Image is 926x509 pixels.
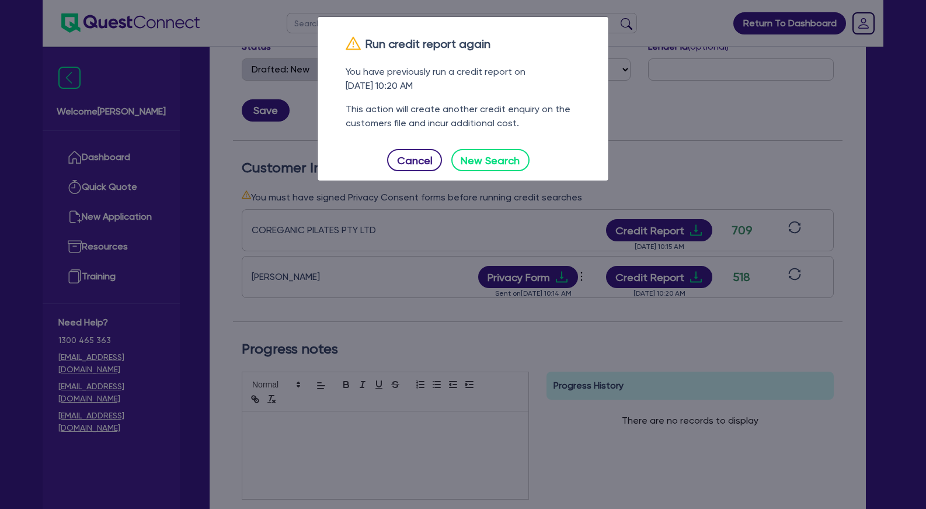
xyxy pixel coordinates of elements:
div: You have previously run a credit report on [346,65,580,93]
button: Cancel [387,149,442,171]
button: New Search [451,149,530,171]
span: warning [346,36,361,51]
div: This action will create another credit enquiry on the customers file and incur additional cost. [346,102,580,130]
div: [DATE] 10:20 AM [346,79,580,93]
h3: Run credit report again [346,36,580,51]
